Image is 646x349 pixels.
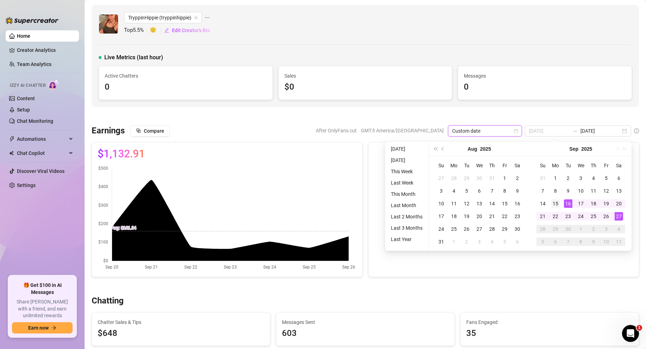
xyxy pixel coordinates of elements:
span: block [136,128,141,133]
div: 19 [602,199,610,208]
div: 29 [551,225,560,233]
div: 22 [551,212,560,221]
div: 4 [488,237,496,246]
textarea: Message… [6,216,135,228]
span: Automations [17,133,67,145]
div: 16 [564,199,572,208]
td: 2025-08-28 [486,223,498,235]
div: 5 [602,174,610,182]
div: 20 [615,199,623,208]
div: 1 [551,174,560,182]
div: 1 [577,225,585,233]
th: We [574,159,587,172]
button: Edit Creator's Bio [164,25,210,36]
td: 2025-09-08 [549,185,562,197]
a: Setup [17,107,30,113]
span: Custom date [452,126,518,136]
div: 5 [500,237,509,246]
a: Settings [17,182,36,188]
td: 2025-08-01 [498,172,511,185]
div: 1 [500,174,509,182]
div: 19 [462,212,471,221]
div: 11 [450,199,458,208]
span: Live Metrics (last hour) [104,53,163,62]
div: 30 [513,225,522,233]
td: 2025-07-27 [435,172,448,185]
td: 2025-08-11 [448,197,460,210]
a: Our Videocourse (link) [23,103,78,109]
td: 2025-09-19 [600,197,613,210]
span: $648 [98,327,264,340]
td: 2025-09-16 [562,197,574,210]
li: This Week [388,167,425,176]
div: 6 [615,174,623,182]
span: arrow-right [51,325,56,330]
button: Send a message… [121,228,132,240]
td: 2025-08-22 [498,210,511,223]
td: 2025-09-30 [562,223,574,235]
div: 35 [466,327,633,340]
td: 2025-10-10 [600,235,613,248]
td: 2025-10-03 [600,223,613,235]
div: 6 [475,187,484,195]
td: 2025-09-29 [549,223,562,235]
button: Choose a year [480,142,491,156]
div: 26 [462,225,471,233]
div: 31 [437,237,445,246]
th: Tu [562,159,574,172]
td: 2025-08-19 [460,210,473,223]
div: 4 [450,187,458,195]
div: 25 [589,212,598,221]
div: 2 [589,225,598,233]
div: [PERSON_NAME] • 46m ago [11,175,71,180]
td: 2025-08-09 [511,185,524,197]
td: 2025-08-29 [498,223,511,235]
td: 2025-09-17 [574,197,587,210]
img: logo-BBDzfeDw.svg [6,17,59,24]
div: 11 [589,187,598,195]
div: 20 [475,212,484,221]
div: 23 [513,212,522,221]
td: 2025-08-25 [448,223,460,235]
td: 2025-09-01 [448,235,460,248]
th: Fr [600,159,613,172]
button: Start recording [45,231,50,237]
td: 2025-09-06 [613,172,625,185]
p: Active [DATE] [34,9,65,16]
div: 2 [513,174,522,182]
span: calendar [514,129,518,133]
td: 2025-09-23 [562,210,574,223]
span: 🙂 [150,26,164,35]
div: 17 [437,212,445,221]
td: 2025-09-24 [574,210,587,223]
h3: Chatting [92,295,124,307]
li: Last 3 Months [388,224,425,232]
th: Su [536,159,549,172]
a: Creator Analytics [17,44,73,56]
td: 2025-08-12 [460,197,473,210]
td: 2025-10-09 [587,235,600,248]
td: 2025-10-02 [587,223,600,235]
div: 3 [475,237,484,246]
div: 7 [488,187,496,195]
button: Choose a month [468,142,477,156]
span: Compare [144,128,164,134]
div: 17 [577,199,585,208]
div: 23 [564,212,572,221]
span: Sales [284,72,447,80]
td: 2025-09-07 [536,185,549,197]
td: 2025-08-31 [435,235,448,248]
div: 18 [450,212,458,221]
div: 3 [577,174,585,182]
li: Last Year [388,235,425,243]
div: 24 [577,212,585,221]
td: 2025-09-22 [549,210,562,223]
li: 📹 : Learn about our features in our collection of tutorials. [17,103,110,122]
h3: Earnings [92,125,125,137]
td: 2025-09-27 [613,210,625,223]
td: 2025-08-05 [460,185,473,197]
span: $1,132.91 [98,148,145,160]
td: 2025-09-26 [600,210,613,223]
td: 2025-10-04 [613,223,625,235]
b: : [23,126,68,132]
